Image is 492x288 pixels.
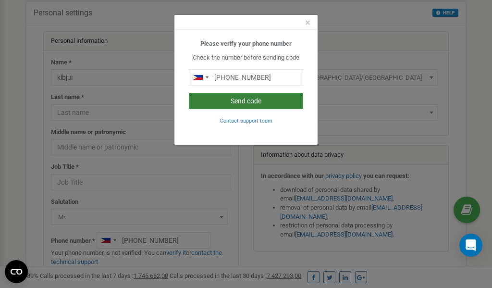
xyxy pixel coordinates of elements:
a: Contact support team [220,117,272,124]
div: Open Intercom Messenger [459,234,482,257]
button: Open CMP widget [5,260,28,283]
b: Please verify your phone number [200,40,292,47]
p: Check the number before sending code [189,53,303,63]
input: 0905 123 4567 [189,69,303,86]
button: Close [305,18,310,28]
small: Contact support team [220,118,272,124]
div: Telephone country code [189,70,211,85]
button: Send code [189,93,303,109]
span: × [305,17,310,28]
